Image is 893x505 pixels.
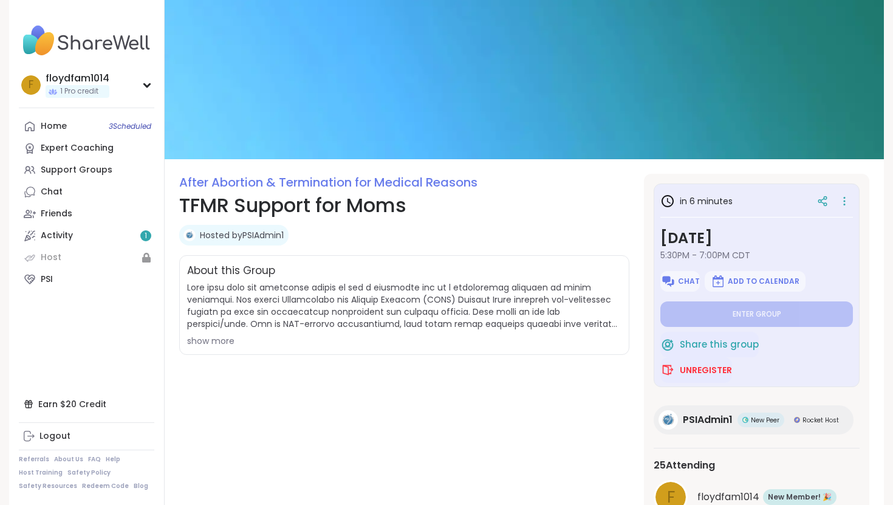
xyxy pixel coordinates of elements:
[19,225,154,247] a: Activity1
[41,273,53,286] div: PSI
[106,455,120,464] a: Help
[41,142,114,154] div: Expert Coaching
[41,252,61,264] div: Host
[41,208,72,220] div: Friends
[60,86,98,97] span: 1 Pro credit
[697,490,759,504] span: floydfam1014
[802,416,839,425] span: Rocket Host
[680,338,759,352] span: Share this group
[134,482,148,490] a: Blog
[41,230,73,242] div: Activity
[711,274,725,289] img: ShareWell Logomark
[660,363,675,377] img: ShareWell Logomark
[19,203,154,225] a: Friends
[82,482,129,490] a: Redeem Code
[19,469,63,477] a: Host Training
[654,458,715,473] span: 25 Attending
[705,271,806,292] button: Add to Calendar
[29,77,33,93] span: f
[794,417,800,423] img: Rocket Host
[19,425,154,447] a: Logout
[54,455,83,464] a: About Us
[660,249,853,261] span: 5:30PM - 7:00PM CDT
[19,181,154,203] a: Chat
[46,72,109,85] div: floydfam1014
[183,229,196,241] img: PSIAdmin1
[41,120,67,132] div: Home
[88,455,101,464] a: FAQ
[660,194,733,208] h3: in 6 minutes
[187,335,621,347] div: show more
[145,231,147,241] span: 1
[678,277,700,286] span: Chat
[683,413,733,427] span: PSIAdmin1
[19,269,154,290] a: PSI
[654,405,854,435] a: PSIAdmin1PSIAdmin1New PeerNew PeerRocket HostRocket Host
[187,281,621,330] span: Lore ipsu dolo sit ametconse adipis el sed d eiusmodte inc ut l etdoloremag aliquaen ad minim ven...
[728,277,799,286] span: Add to Calendar
[39,430,70,442] div: Logout
[680,364,732,376] span: Unregister
[19,393,154,415] div: Earn $20 Credit
[661,274,676,289] img: ShareWell Logomark
[660,357,732,383] button: Unregister
[41,164,112,176] div: Support Groups
[19,247,154,269] a: Host
[660,227,853,249] h3: [DATE]
[660,271,700,292] button: Chat
[19,137,154,159] a: Expert Coaching
[187,263,275,279] h2: About this Group
[19,455,49,464] a: Referrals
[200,229,284,241] a: Hosted byPSIAdmin1
[19,159,154,181] a: Support Groups
[660,332,759,357] button: Share this group
[659,410,678,430] img: PSIAdmin1
[179,191,629,220] h1: TFMR Support for Moms
[660,301,853,327] button: Enter group
[742,417,748,423] img: New Peer
[19,19,154,62] img: ShareWell Nav Logo
[19,482,77,490] a: Safety Resources
[179,174,477,191] a: After Abortion & Termination for Medical Reasons
[67,469,111,477] a: Safety Policy
[733,309,781,319] span: Enter group
[41,186,63,198] div: Chat
[660,337,675,352] img: ShareWell Logomark
[19,115,154,137] a: Home3Scheduled
[751,416,779,425] span: New Peer
[109,122,151,131] span: 3 Scheduled
[768,492,832,503] span: New Member! 🎉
